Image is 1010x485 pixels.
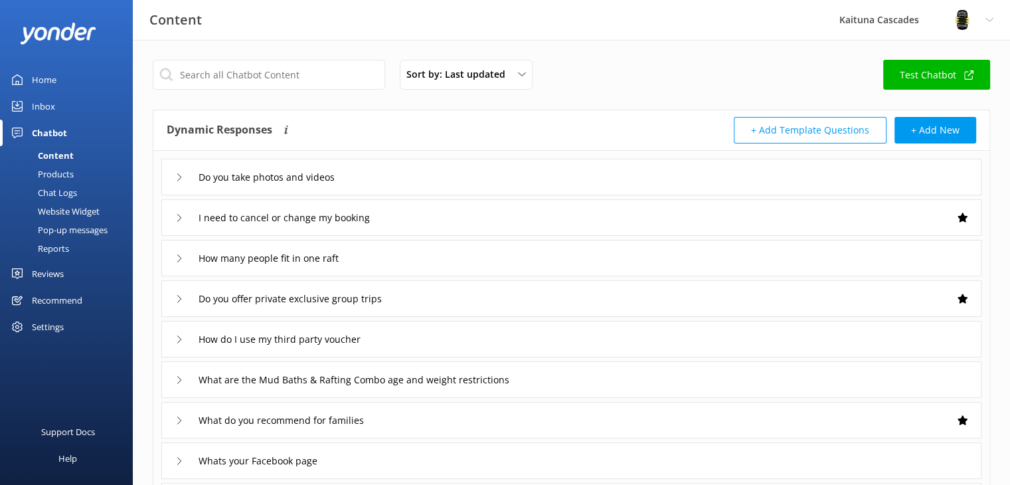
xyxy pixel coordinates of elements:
div: Content [8,146,74,165]
div: Inbox [32,93,55,120]
div: Reviews [32,260,64,287]
a: Pop-up messages [8,221,133,239]
a: Products [8,165,133,183]
div: Reports [8,239,69,258]
img: 802-1755650174.png [952,10,972,30]
a: Test Chatbot [883,60,990,90]
h3: Content [149,9,202,31]
div: Products [8,165,74,183]
div: Help [58,445,77,472]
div: Website Widget [8,202,100,221]
button: + Add New [894,117,976,144]
div: Support Docs [41,419,95,445]
div: Recommend [32,287,82,314]
a: Website Widget [8,202,133,221]
input: Search all Chatbot Content [153,60,385,90]
div: Home [32,66,56,93]
div: Chatbot [32,120,67,146]
span: Sort by: Last updated [406,67,513,82]
button: + Add Template Questions [734,117,886,144]
a: Reports [8,239,133,258]
img: yonder-white-logo.png [20,23,96,45]
h4: Dynamic Responses [167,117,272,144]
div: Chat Logs [8,183,77,202]
a: Chat Logs [8,183,133,202]
a: Content [8,146,133,165]
div: Settings [32,314,64,340]
div: Pop-up messages [8,221,108,239]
